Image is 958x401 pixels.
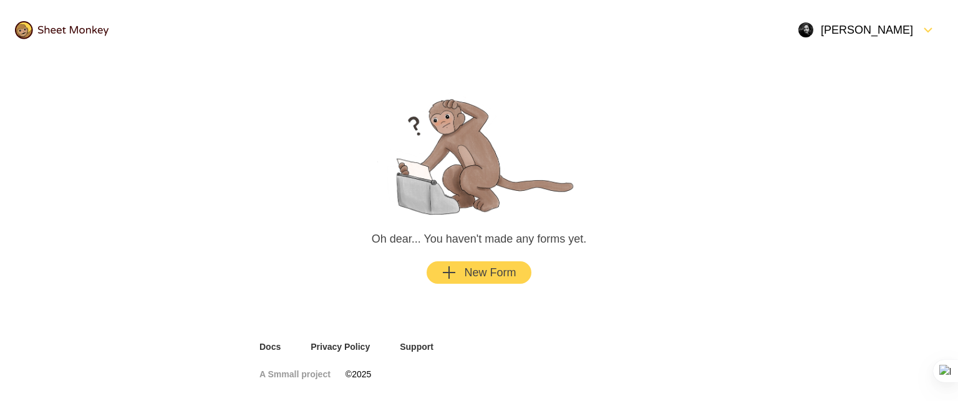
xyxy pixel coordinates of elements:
div: New Form [442,265,516,280]
a: A Smmall project [259,368,331,380]
a: Docs [259,341,281,353]
span: © 2025 [346,368,371,380]
a: Support [400,341,433,353]
img: empty.png [367,90,591,216]
img: logo@2x.png [15,21,109,39]
button: Open Menu [791,15,943,45]
svg: Add [442,265,457,280]
a: Privacy Policy [311,341,370,353]
div: [PERSON_NAME] [798,22,913,37]
p: Oh dear... You haven't made any forms yet. [372,231,587,246]
button: AddNew Form [427,261,531,284]
svg: FormDown [921,22,936,37]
